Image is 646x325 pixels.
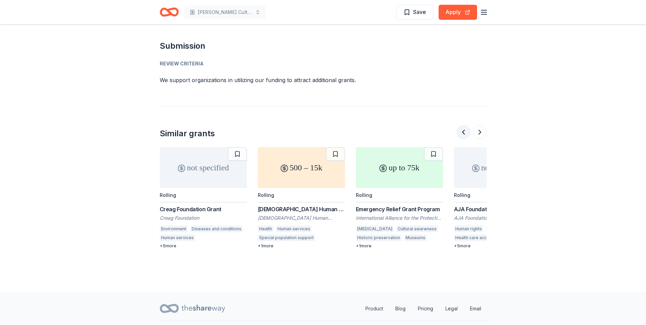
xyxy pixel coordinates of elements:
div: 500 – 15k [258,147,345,188]
div: Rolling [356,192,372,198]
nav: quick links [360,302,487,315]
div: Creag Foundation Grant [160,205,247,213]
a: not specifiedRollingAJA Foundation GrantsAJA FoundationHuman rightsHuman servicesHealth care acce... [454,147,541,249]
div: Education [318,234,340,241]
div: + 1 more [356,243,443,249]
div: Health care access [454,234,495,241]
a: Legal [440,302,463,315]
span: Save [413,7,426,16]
div: AJA Foundation Grants [454,205,541,213]
button: [PERSON_NAME] Cultural Arts and Visitors' Center [GEOGRAPHIC_DATA] [184,5,266,19]
div: Human services [276,226,312,232]
button: Save [396,5,433,20]
div: up to 75k [356,147,443,188]
div: not specified [454,147,541,188]
a: not specifiedRollingCreag Foundation GrantCreag FoundationEnvironmentDiseases and conditionsHuman... [160,147,247,249]
button: Apply [439,5,477,20]
a: 500 – 15kRolling[DEMOGRAPHIC_DATA] Human Services Foundation Grant[DEMOGRAPHIC_DATA] Human Servic... [258,147,345,249]
a: Product [360,302,389,315]
div: Similar grants [160,128,215,139]
div: Health [258,226,273,232]
div: International Alliance for the Protection of Heritage in Conflict Areas (ALIPH) [356,215,443,221]
div: [DEMOGRAPHIC_DATA] Human Services Foundation [258,215,345,221]
div: + 5 more [160,243,247,249]
div: Diseases and conditions [190,226,243,232]
div: Wildlife biodiversity [198,234,241,241]
div: Special population support [258,234,315,241]
div: Museums [404,234,427,241]
a: Email [464,302,487,315]
div: Cultural awareness [396,226,438,232]
div: Rolling [454,192,470,198]
div: [MEDICAL_DATA] [356,226,394,232]
h2: Submission [160,41,487,51]
div: Creag Foundation [160,215,247,221]
div: Rolling [258,192,274,198]
div: Rolling [160,192,176,198]
div: Emergency Relief Grant Program [356,205,443,213]
div: Human services [486,226,521,232]
div: [DEMOGRAPHIC_DATA] Human Services Foundation Grant [258,205,345,213]
a: Home [160,4,179,20]
div: Review Criteria [160,60,487,68]
div: Human services [160,234,195,241]
div: Historic preservation [356,234,401,241]
div: Human rights [454,226,483,232]
div: not specified [160,147,247,188]
div: Environment [160,226,188,232]
div: + 1 more [258,243,345,249]
span: [PERSON_NAME] Cultural Arts and Visitors' Center [GEOGRAPHIC_DATA] [198,8,252,16]
a: up to 75kRollingEmergency Relief Grant ProgramInternational Alliance for the Protection of Herita... [356,147,443,249]
a: Blog [390,302,411,315]
div: AJA Foundation [454,215,541,221]
a: Pricing [412,302,439,315]
div: + 5 more [454,243,541,249]
p: We support organizations in utilizing our funding to attract additional grants. [160,76,487,84]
